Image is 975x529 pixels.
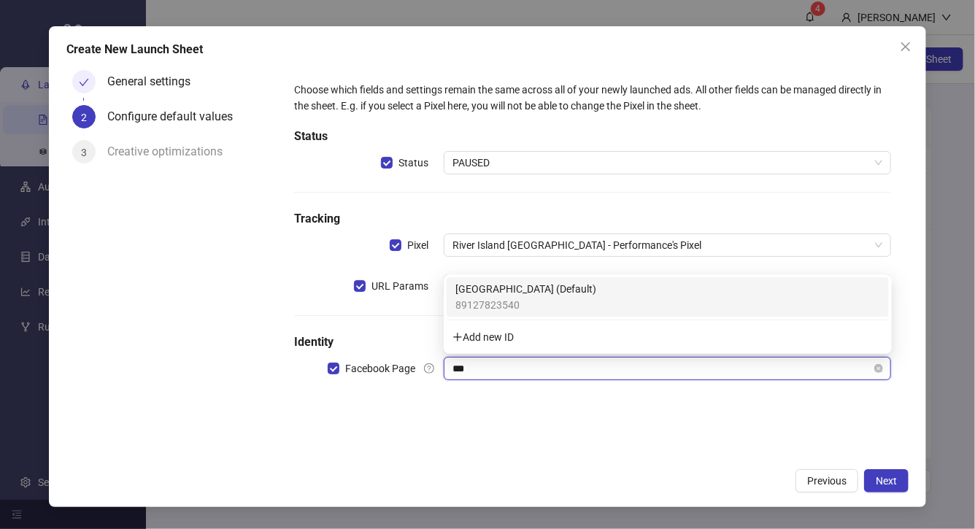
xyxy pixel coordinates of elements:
h5: Tracking [294,210,891,228]
div: plusAdd new ID [447,323,889,351]
span: Next [876,475,897,487]
span: question-circle [424,363,434,374]
span: PAUSED [452,152,882,174]
h5: Identity [294,333,891,351]
div: River Island (Default) [447,277,889,317]
span: close-circle [874,364,883,373]
span: 89127823540 [455,297,596,313]
button: Previous [795,469,858,493]
div: General settings [107,70,202,93]
h5: Status [294,128,891,145]
span: River Island UK - Performance's Pixel [452,234,882,256]
span: plus [452,332,463,342]
span: check [79,77,89,88]
div: Creative optimizations [107,140,234,163]
button: Close [894,35,917,58]
span: Status [393,155,434,171]
div: Create New Launch Sheet [66,41,909,58]
span: Previous [807,475,847,487]
div: Configure default values [107,105,244,128]
button: Next [864,469,909,493]
div: Choose which fields and settings remain the same across all of your newly launched ads. All other... [294,82,891,114]
span: Facebook Page [339,360,421,377]
span: [GEOGRAPHIC_DATA] (Default) [455,281,596,297]
span: close [900,41,912,53]
span: 3 [81,147,87,158]
span: 2 [81,112,87,123]
span: URL Params [366,278,434,294]
span: Pixel [401,237,434,253]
